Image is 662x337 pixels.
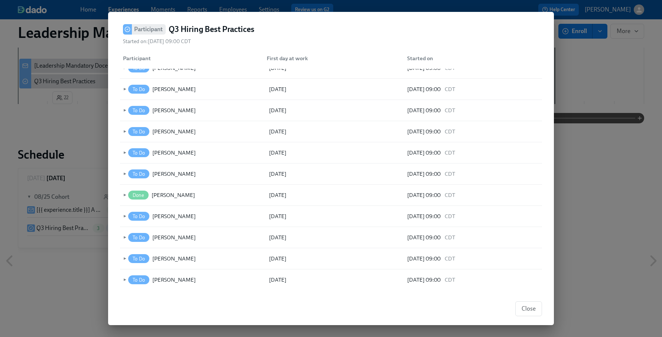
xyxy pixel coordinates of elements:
[267,233,402,242] div: [DATE]
[407,191,539,200] div: [DATE] 09:00
[152,127,196,136] div: [PERSON_NAME]
[121,85,127,93] span: ►
[128,108,149,113] span: To Do
[152,148,196,157] div: [PERSON_NAME]
[267,148,402,157] div: [DATE]
[121,233,127,242] span: ►
[515,301,542,316] button: Close
[123,38,191,45] span: Started on: [DATE] 09:00 CDT
[121,106,127,114] span: ►
[128,150,149,156] span: To Do
[267,275,402,284] div: [DATE]
[134,25,163,34] h6: Participant
[120,54,261,63] div: Participant
[128,256,149,262] span: To Do
[121,170,127,178] span: ►
[152,275,196,284] div: [PERSON_NAME]
[267,254,402,263] div: [DATE]
[121,191,127,199] span: ►
[152,233,196,242] div: [PERSON_NAME]
[267,85,402,94] div: [DATE]
[152,254,196,263] div: [PERSON_NAME]
[444,233,455,242] span: CDT
[444,191,455,200] span: CDT
[128,277,149,283] span: To Do
[407,169,539,178] div: [DATE] 09:00
[128,129,149,135] span: To Do
[128,192,149,198] span: Done
[152,169,196,178] div: [PERSON_NAME]
[121,276,127,284] span: ►
[444,127,455,136] span: CDT
[267,106,402,115] div: [DATE]
[121,212,127,220] span: ►
[128,171,149,177] span: To Do
[444,106,455,115] span: CDT
[407,233,539,242] div: [DATE] 09:00
[401,51,542,66] div: Started on
[152,106,196,115] div: [PERSON_NAME]
[404,54,542,63] div: Started on
[444,212,455,221] span: CDT
[407,275,539,284] div: [DATE] 09:00
[407,254,539,263] div: [DATE] 09:00
[407,148,539,157] div: [DATE] 09:00
[267,191,402,200] div: [DATE]
[261,51,402,66] div: First day at work
[128,214,149,219] span: To Do
[407,212,539,221] div: [DATE] 09:00
[267,127,402,136] div: [DATE]
[152,191,195,200] div: [PERSON_NAME]
[267,169,402,178] div: [DATE]
[264,54,402,63] div: First day at work
[120,51,261,66] div: Participant
[407,106,539,115] div: [DATE] 09:00
[407,127,539,136] div: [DATE] 09:00
[169,24,254,35] h4: Q3 Hiring Best Practices
[444,148,455,157] span: CDT
[128,87,149,92] span: To Do
[444,275,455,284] span: CDT
[121,255,127,263] span: ►
[444,254,455,263] span: CDT
[121,149,127,157] span: ►
[152,212,196,221] div: [PERSON_NAME]
[267,212,402,221] div: [DATE]
[121,127,127,136] span: ►
[128,235,149,240] span: To Do
[444,85,455,94] span: CDT
[522,305,536,312] span: Close
[407,85,539,94] div: [DATE] 09:00
[152,85,196,94] div: [PERSON_NAME]
[444,169,455,178] span: CDT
